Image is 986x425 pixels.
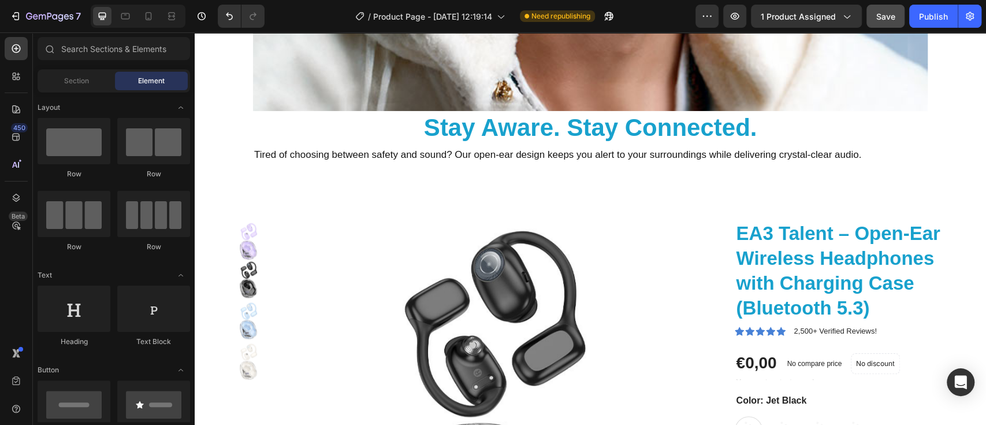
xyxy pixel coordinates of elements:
[866,5,905,28] button: Save
[117,242,190,252] div: Row
[117,337,190,347] div: Text Block
[38,169,110,179] div: Row
[592,328,647,335] p: No compare price
[172,361,190,379] span: Toggle open
[172,98,190,117] span: Toggle open
[540,361,613,376] legend: Color: Jet Black
[599,293,682,305] p: 2,500+ Verified Reviews!
[11,123,28,132] div: 450
[38,37,190,60] input: Search Sections & Elements
[5,5,86,28] button: 7
[38,242,110,252] div: Row
[368,10,371,23] span: /
[947,368,974,396] div: Open Intercom Messenger
[531,11,590,21] span: Need republishing
[373,10,492,23] span: Product Page - [DATE] 12:19:14
[751,5,862,28] button: 1 product assigned
[9,212,28,221] div: Beta
[38,270,52,280] span: Text
[117,169,190,179] div: Row
[909,5,958,28] button: Publish
[38,365,59,375] span: Button
[540,188,757,290] h1: EA3 Talent – Open-Ear Wireless Headphones with Charging Case (Bluetooth 5.3)
[195,32,986,425] iframe: Design area
[218,5,265,28] div: Undo/Redo
[38,102,60,113] span: Layout
[76,9,81,23] p: 7
[172,266,190,284] span: Toggle open
[661,326,700,337] p: No discount
[919,10,948,23] div: Publish
[540,319,583,342] div: €0,00
[138,76,165,86] span: Element
[876,12,895,21] span: Save
[64,76,89,86] span: Section
[38,337,110,347] div: Heading
[761,10,836,23] span: 1 product assigned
